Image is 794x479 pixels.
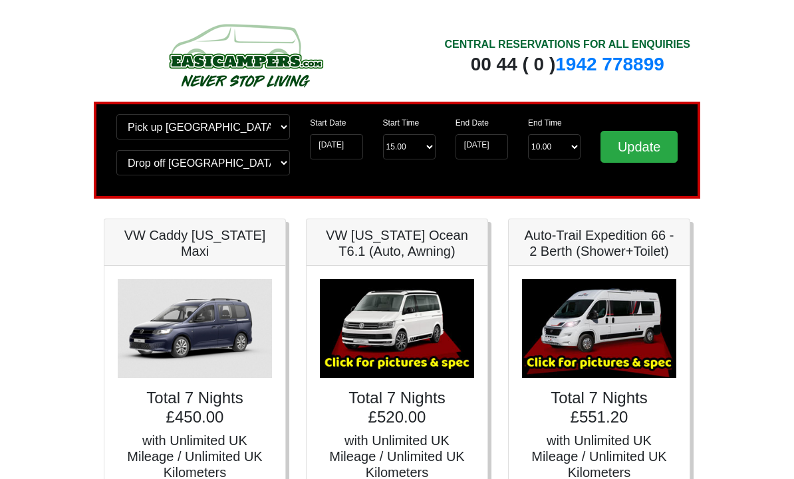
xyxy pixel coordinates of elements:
[444,37,690,52] div: CENTRAL RESERVATIONS FOR ALL ENQUIRIES
[320,389,474,427] h4: Total 7 Nights £520.00
[383,117,420,129] label: Start Time
[320,227,474,259] h5: VW [US_STATE] Ocean T6.1 (Auto, Awning)
[522,279,676,378] img: Auto-Trail Expedition 66 - 2 Berth (Shower+Toilet)
[600,131,678,163] input: Update
[119,19,372,92] img: campers-checkout-logo.png
[522,227,676,259] h5: Auto-Trail Expedition 66 - 2 Berth (Shower+Toilet)
[118,279,272,378] img: VW Caddy California Maxi
[320,279,474,378] img: VW California Ocean T6.1 (Auto, Awning)
[528,117,562,129] label: End Time
[310,117,346,129] label: Start Date
[555,54,664,74] a: 1942 778899
[310,134,362,159] input: Start Date
[522,389,676,427] h4: Total 7 Nights £551.20
[118,389,272,427] h4: Total 7 Nights £450.00
[456,134,508,159] input: Return Date
[444,52,690,76] div: 00 44 ( 0 )
[456,117,489,129] label: End Date
[118,227,272,259] h5: VW Caddy [US_STATE] Maxi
